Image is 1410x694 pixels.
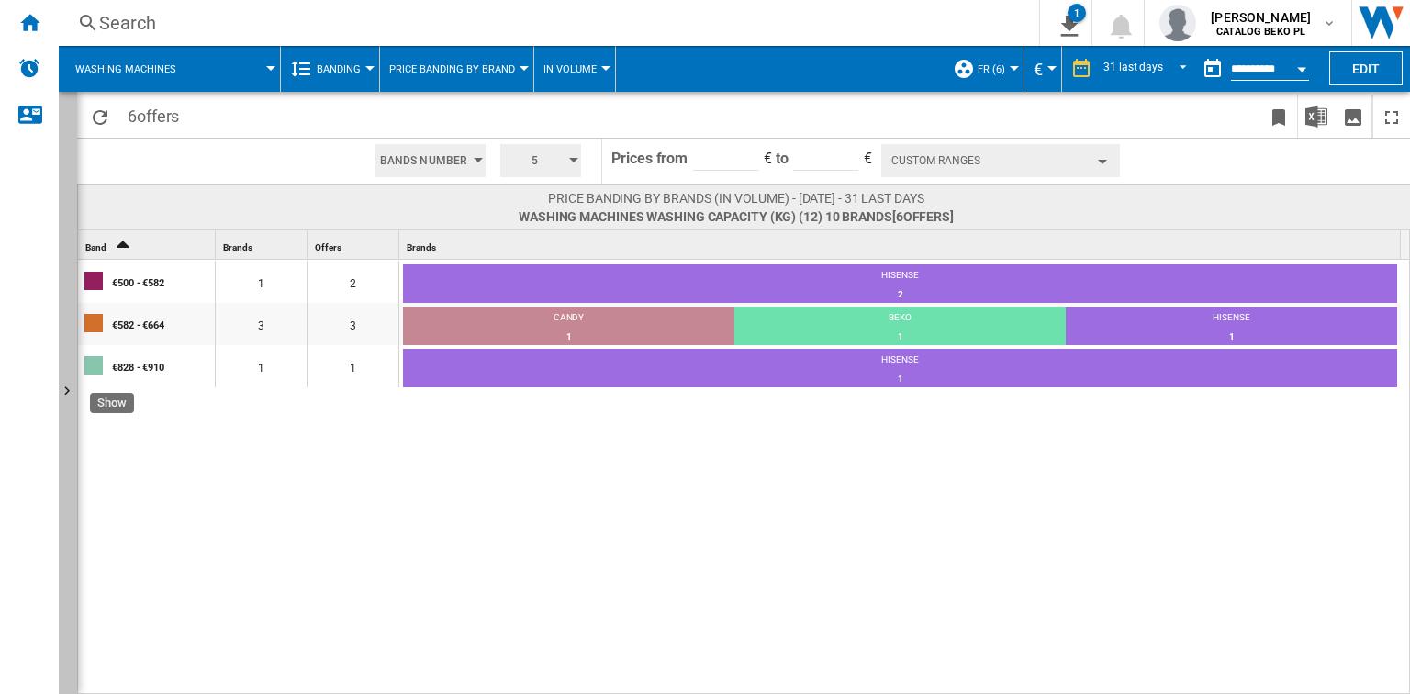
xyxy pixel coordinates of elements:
[403,285,1397,304] div: 2
[112,263,214,301] div: €500 - €582
[1285,50,1318,83] button: Open calendar
[75,46,195,92] button: Washing machines
[290,46,370,92] div: Banding
[18,57,40,79] img: alerts-logo.svg
[1298,95,1335,138] button: Download in Excel
[734,328,1066,346] div: 1
[493,139,588,183] div: 5
[1194,50,1231,87] button: md-calendar
[308,303,398,345] div: 3
[1102,54,1194,84] md-select: REPORTS.WIZARD.STEPS.REPORT.STEPS.REPORT_OPTIONS.PERIOD: 31 last days
[118,95,188,133] span: 6
[85,242,106,252] span: Band
[216,345,307,387] div: 1
[1103,61,1163,73] div: 31 last days
[311,230,398,259] div: Offers Sort None
[403,269,1397,285] div: HISENSE
[776,150,789,167] span: to
[543,46,606,92] button: In volume
[1329,51,1403,85] button: Edit
[216,261,307,303] div: 1
[953,46,1014,92] div: FR (6)
[389,46,524,92] button: Price banding by Brand
[403,328,734,346] div: 1
[308,345,398,387] div: 1
[1034,46,1052,92] button: €
[500,144,581,177] button: 5
[611,150,688,167] span: Prices from
[506,144,563,177] span: 5
[59,92,77,694] button: Show
[1335,95,1371,138] button: Download as image
[311,230,398,259] div: Sort None
[1024,46,1062,92] md-menu: Currency
[734,311,1066,328] div: BEKO
[223,242,252,252] span: Brands
[1159,5,1196,41] img: profile.jpg
[903,209,950,224] span: offers
[407,242,435,252] span: Brands
[403,230,1401,259] div: Brands Sort None
[1066,311,1397,328] div: HISENSE
[1216,26,1305,38] b: CATALOG BEKO PL
[1373,95,1410,138] button: Maximize
[137,106,179,126] span: offers
[308,261,398,303] div: 2
[543,63,597,75] span: In volume
[108,242,138,252] span: Sort Ascending
[519,207,954,226] span: Washing machines WASHING CAPACITY (KG) (12) 10 brands
[1066,328,1397,346] div: 1
[219,230,307,259] div: Brands Sort None
[1260,95,1297,138] button: Bookmark this report
[99,10,991,36] div: Search
[892,209,954,224] span: [6 ]
[317,63,361,75] span: Banding
[315,242,341,252] span: Offers
[68,46,271,92] div: Washing machines
[375,144,486,177] button: Bands Number
[978,46,1014,92] button: FR (6)
[367,139,493,183] div: Bands Number
[75,63,176,75] span: Washing machines
[403,353,1397,370] div: HISENSE
[881,144,1120,177] button: Custom Ranges
[1211,8,1311,27] span: [PERSON_NAME]
[1068,4,1086,22] div: 1
[1305,106,1327,128] img: excel-24x24.png
[864,150,872,167] span: €
[82,230,215,259] div: Band Sort Ascending
[519,189,954,207] span: Price banding by brands (In volume) - [DATE] - 31 last days
[112,347,214,386] div: €828 - €910
[219,230,307,259] div: Sort None
[112,305,214,343] div: €582 - €664
[317,46,370,92] button: Banding
[764,150,772,167] span: €
[389,63,515,75] span: Price banding by Brand
[82,230,215,259] div: Sort Ascending
[403,311,734,328] div: CANDY
[1034,60,1043,79] span: €
[403,230,1401,259] div: Sort None
[978,63,1005,75] span: FR (6)
[216,303,307,345] div: 3
[403,370,1397,388] div: 1
[380,144,467,177] span: Bands Number
[82,95,118,138] button: Reload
